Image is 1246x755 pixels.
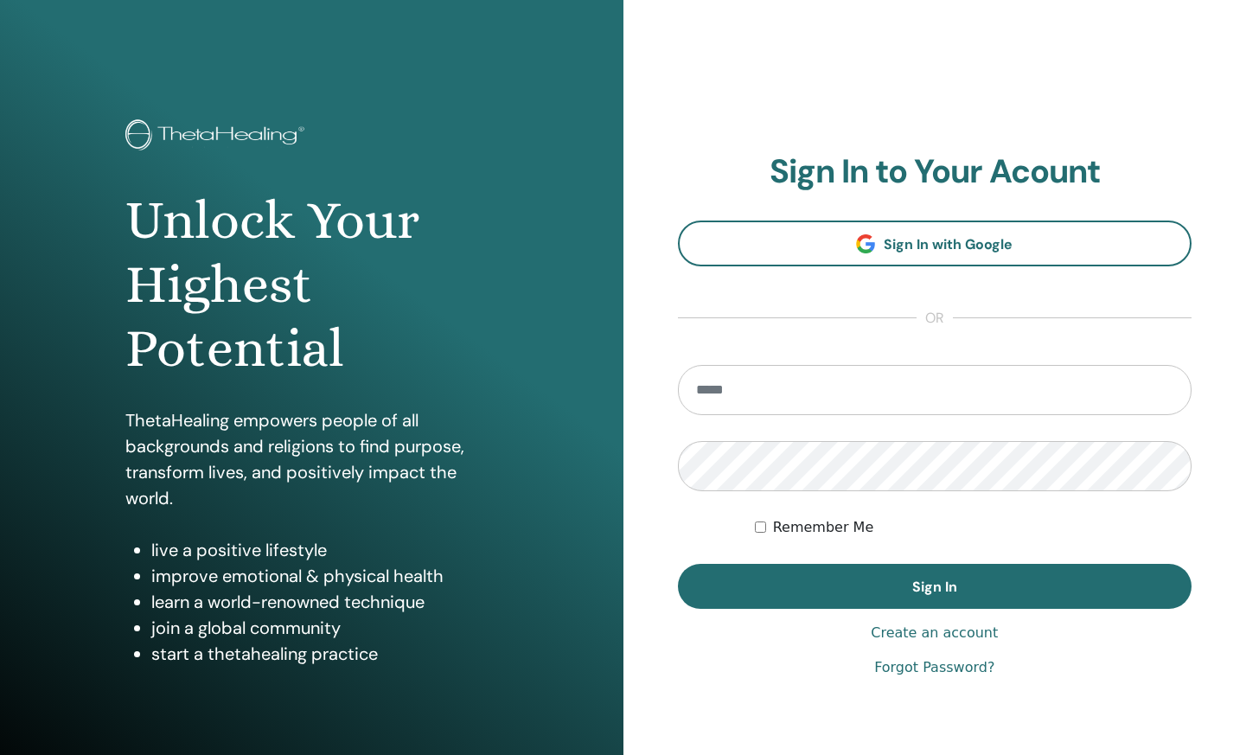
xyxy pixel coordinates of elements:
[755,517,1192,538] div: Keep me authenticated indefinitely or until I manually logout
[151,537,497,563] li: live a positive lifestyle
[151,589,497,615] li: learn a world-renowned technique
[884,235,1013,253] span: Sign In with Google
[871,623,998,643] a: Create an account
[874,657,994,678] a: Forgot Password?
[912,578,957,596] span: Sign In
[125,189,497,381] h1: Unlock Your Highest Potential
[678,152,1192,192] h2: Sign In to Your Acount
[151,563,497,589] li: improve emotional & physical health
[151,615,497,641] li: join a global community
[917,308,953,329] span: or
[678,564,1192,609] button: Sign In
[125,407,497,511] p: ThetaHealing empowers people of all backgrounds and religions to find purpose, transform lives, a...
[773,517,874,538] label: Remember Me
[151,641,497,667] li: start a thetahealing practice
[678,221,1192,266] a: Sign In with Google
